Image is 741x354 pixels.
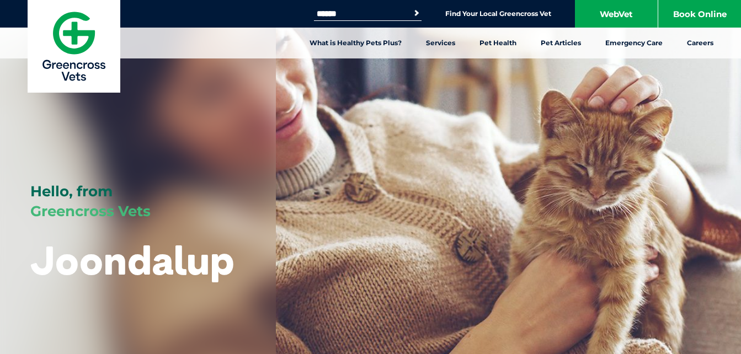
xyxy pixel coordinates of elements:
[593,28,675,58] a: Emergency Care
[675,28,726,58] a: Careers
[30,238,234,282] h1: Joondalup
[414,28,467,58] a: Services
[445,9,551,18] a: Find Your Local Greencross Vet
[30,202,151,220] span: Greencross Vets
[467,28,529,58] a: Pet Health
[529,28,593,58] a: Pet Articles
[297,28,414,58] a: What is Healthy Pets Plus?
[30,183,113,200] span: Hello, from
[411,8,422,19] button: Search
